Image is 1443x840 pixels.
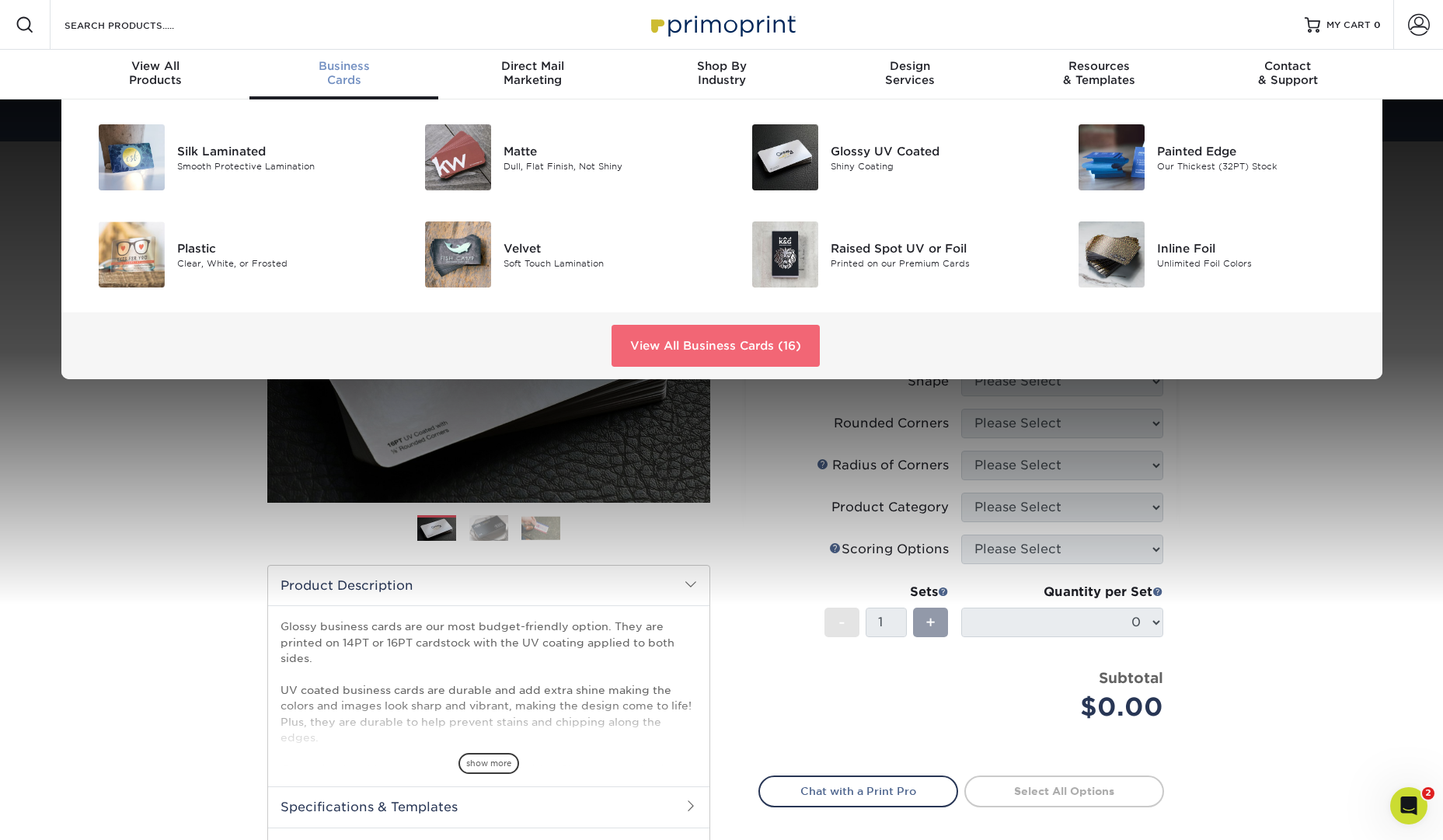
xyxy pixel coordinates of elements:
div: Silk Laminated [177,142,383,159]
span: 0 [1374,19,1381,30]
div: Painted Edge [1157,142,1363,159]
div: Raised Spot UV or Foil [831,239,1037,256]
div: Unlimited Foil Colors [1157,256,1363,270]
a: Painted Edge Business Cards Painted Edge Our Thickest (32PT) Stock [1060,118,1364,197]
a: Velvet Business Cards Velvet Soft Touch Lamination [406,215,710,294]
div: Velvet [504,239,709,256]
img: Painted Edge Business Cards [1079,124,1145,190]
img: Inline Foil Business Cards [1079,221,1145,288]
div: Inline Foil [1157,239,1363,256]
p: Glossy business cards are our most budget-friendly option. They are printed on 14PT or 16PT cards... [281,619,697,824]
a: Direct MailMarketing [438,50,627,99]
div: & Support [1194,59,1382,87]
h2: Specifications & Templates [268,786,709,827]
div: Plastic [177,239,383,256]
img: Silk Laminated Business Cards [99,124,165,190]
a: Resources& Templates [1005,50,1194,99]
a: Plastic Business Cards Plastic Clear, White, or Frosted [80,215,384,294]
a: View AllProducts [61,50,250,99]
div: Shiny Coating [831,159,1037,173]
span: Resources [1005,59,1194,73]
img: Velvet Business Cards [425,221,491,288]
input: SEARCH PRODUCTS..... [63,16,214,34]
span: + [925,611,936,634]
span: Design [816,59,1005,73]
img: Primoprint [644,8,800,41]
span: MY CART [1326,19,1371,32]
a: DesignServices [816,50,1005,99]
a: Contact& Support [1194,50,1382,99]
a: Chat with a Print Pro [758,776,958,807]
span: Direct Mail [438,59,627,73]
iframe: Google Customer Reviews [4,793,132,835]
div: Marketing [438,59,627,87]
img: Glossy UV Coated Business Cards [752,124,818,190]
div: Services [816,59,1005,87]
div: Our Thickest (32PT) Stock [1157,159,1363,173]
div: Products [61,59,250,87]
a: BusinessCards [249,50,438,99]
img: Matte Business Cards [425,124,491,190]
img: Raised Spot UV or Foil Business Cards [752,221,818,288]
a: Silk Laminated Business Cards Silk Laminated Smooth Protective Lamination [80,118,384,197]
span: 2 [1422,787,1434,800]
span: show more [458,753,519,774]
iframe: Intercom live chat [1390,787,1427,824]
div: Dull, Flat Finish, Not Shiny [504,159,709,173]
div: & Templates [1005,59,1194,87]
a: Select All Options [964,776,1164,807]
a: Matte Business Cards Matte Dull, Flat Finish, Not Shiny [406,118,710,197]
a: View All Business Cards (16) [612,325,820,367]
div: Industry [627,59,816,87]
span: - [838,611,845,634]
div: Smooth Protective Lamination [177,159,383,173]
div: Soft Touch Lamination [504,256,709,270]
span: Shop By [627,59,816,73]
span: Contact [1194,59,1382,73]
span: View All [61,59,250,73]
span: Business [249,59,438,73]
div: Cards [249,59,438,87]
a: Inline Foil Business Cards Inline Foil Unlimited Foil Colors [1060,215,1364,294]
div: Glossy UV Coated [831,142,1037,159]
a: Shop ByIndustry [627,50,816,99]
a: Glossy UV Coated Business Cards Glossy UV Coated Shiny Coating [734,118,1037,197]
a: Raised Spot UV or Foil Business Cards Raised Spot UV or Foil Printed on our Premium Cards [734,215,1037,294]
img: Plastic Business Cards [99,221,165,288]
div: $0.00 [973,688,1163,726]
div: Matte [504,142,709,159]
div: Clear, White, or Frosted [177,256,383,270]
strong: Subtotal [1099,669,1163,686]
div: Printed on our Premium Cards [831,256,1037,270]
